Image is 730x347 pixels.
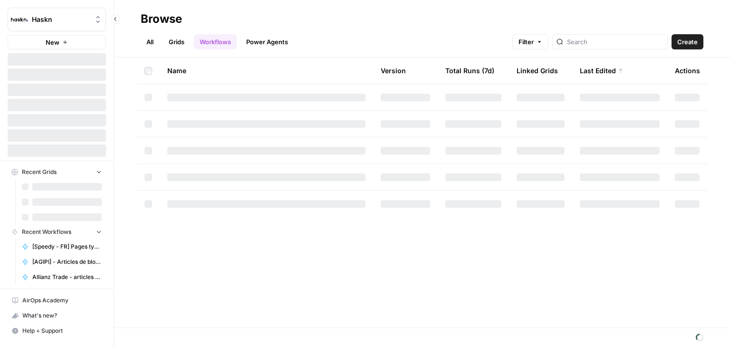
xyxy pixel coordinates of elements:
span: [AGIPI] - Articles de blog - Optimisations [32,258,102,266]
a: Allianz Trade - articles de blog [18,270,106,285]
button: What's new? [8,308,106,323]
span: [Speedy - FR] Pages type de pneu & prestation - 800 mots [32,242,102,251]
span: New [46,38,59,47]
span: Filter [519,37,534,47]
button: Recent Grids [8,165,106,179]
img: Haskn Logo [11,11,28,28]
span: Recent Grids [22,168,57,176]
button: Workspace: Haskn [8,8,106,31]
div: What's new? [8,308,106,323]
a: Power Agents [240,34,294,49]
a: All [141,34,159,49]
div: Browse [141,11,182,27]
span: Help + Support [22,327,102,335]
span: Recent Workflows [22,228,71,236]
a: Grids [163,34,190,49]
button: Recent Workflows [8,225,106,239]
a: Workflows [194,34,237,49]
a: [AGIPI] - Articles de blog - Optimisations [18,254,106,270]
a: [Speedy - FR] Pages type de pneu & prestation - 800 mots [18,239,106,254]
div: Actions [675,58,700,84]
div: Name [167,58,365,84]
div: Last Edited [580,58,624,84]
span: Haskn [32,15,89,24]
div: Linked Grids [517,58,558,84]
span: Allianz Trade - articles de blog [32,273,102,281]
a: AirOps Academy [8,293,106,308]
button: Create [672,34,703,49]
button: Filter [512,34,548,49]
button: Help + Support [8,323,106,338]
button: New [8,35,106,49]
span: Create [677,37,698,47]
input: Search [567,37,663,47]
div: Total Runs (7d) [445,58,494,84]
div: Version [381,58,406,84]
span: AirOps Academy [22,296,102,305]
